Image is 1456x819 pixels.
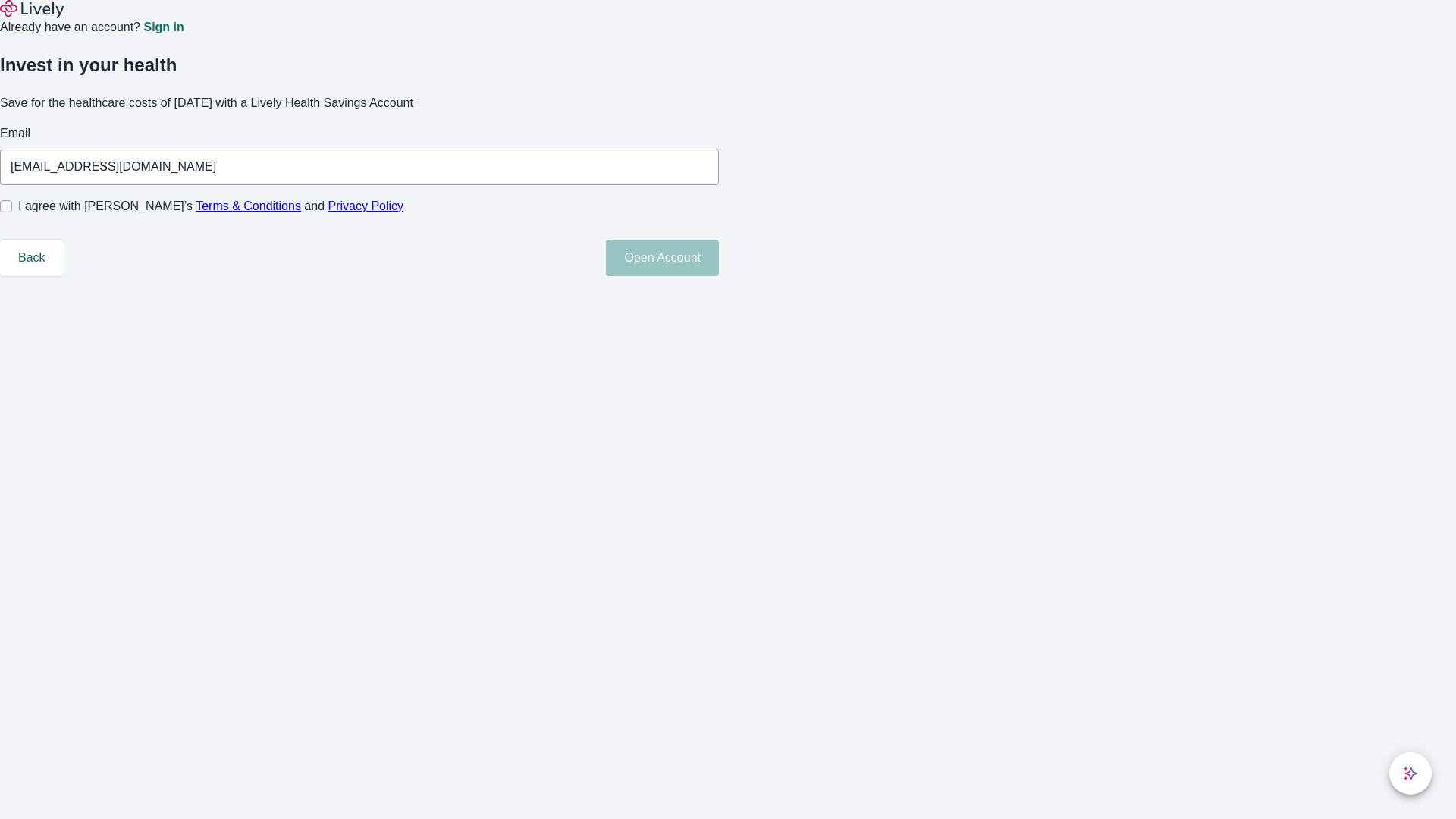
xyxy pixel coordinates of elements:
a: Sign in [143,21,184,33]
a: Terms & Conditions [196,199,301,212]
svg: Lively AI Assistant [1403,766,1418,781]
a: Privacy Policy [328,199,404,212]
span: I agree with [PERSON_NAME]’s and [18,197,403,215]
button: chat [1389,752,1432,795]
